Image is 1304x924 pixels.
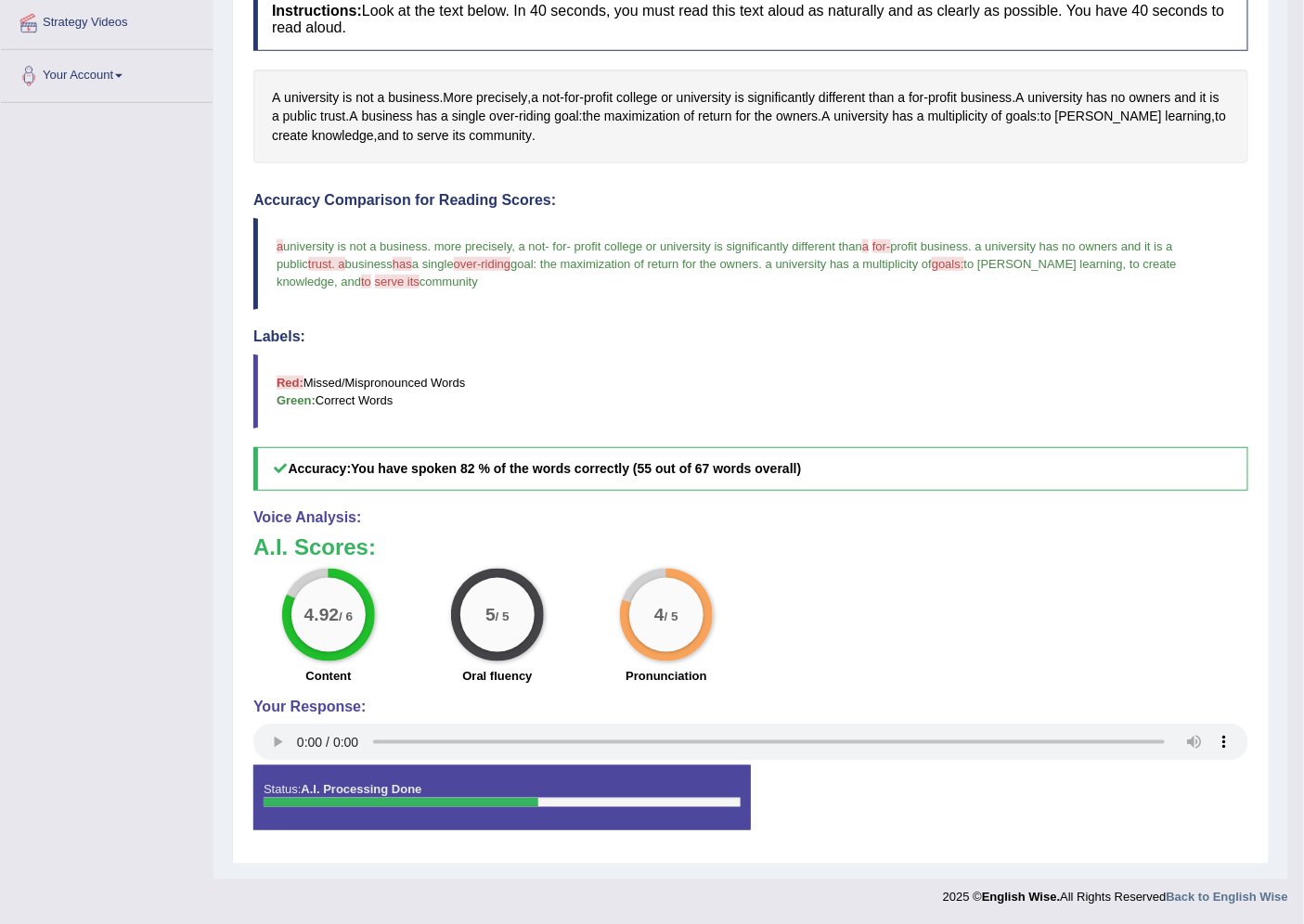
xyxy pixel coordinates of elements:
[283,239,427,253] span: university is not a business
[964,257,1123,271] span: to [PERSON_NAME] learning
[277,393,316,407] b: Green:
[626,667,706,685] label: Pronunciation
[553,239,567,253] span: for
[361,275,371,289] span: to
[378,88,385,108] span: Click to see word definition
[928,88,957,108] span: Click to see word definition
[412,257,454,271] span: a single
[393,257,412,271] span: has
[453,126,466,146] span: Click to see word definition
[662,88,673,108] span: Click to see word definition
[1055,107,1162,126] span: Click to see word definition
[776,107,818,126] span: Click to see word definition
[434,239,512,253] span: more precisely
[441,107,448,126] span: Click to see word definition
[891,239,969,253] span: profit business
[403,126,414,146] span: Click to see word definition
[1210,88,1220,108] span: Click to see word definition
[542,88,560,108] span: Click to see word definition
[736,107,751,126] span: Click to see word definition
[443,88,472,108] span: Click to see word definition
[345,257,393,271] span: business
[428,239,432,253] span: .
[476,88,527,108] span: Click to see word definition
[417,107,438,126] span: Click to see word definition
[748,88,815,108] span: Click to see word definition
[355,88,373,108] span: Click to see word definition
[755,107,772,126] span: Click to see word definition
[362,107,413,126] span: Click to see word definition
[253,765,751,830] div: Status:
[253,509,1248,526] h4: Voice Analysis:
[540,257,759,271] span: the maximization of return for the owners
[1111,88,1126,108] span: Click to see word definition
[253,192,1248,209] h4: Accuracy Comparison for Reading Scores:
[872,239,891,253] span: for-
[968,239,972,253] span: .
[991,107,1002,126] span: Click to see word definition
[928,107,988,126] span: Click to see word definition
[982,891,1060,905] strong: English Wise.
[489,107,514,126] span: Click to see word definition
[1167,891,1288,905] a: Back to English Wise
[272,107,279,126] span: Click to see word definition
[253,354,1248,429] blockquote: Missed/Mispronounced Words Correct Words
[253,447,1248,491] h5: Accuracy:
[1123,257,1127,271] span: ,
[308,257,345,271] span: trust. a
[735,88,744,108] span: Click to see word definition
[917,107,924,126] span: Click to see word definition
[1216,107,1227,126] span: Click to see word definition
[417,126,448,146] span: Click to see word definition
[564,88,579,108] span: Click to see word definition
[531,88,538,108] span: Click to see word definition
[567,239,571,253] span: -
[283,107,317,126] span: Click to see word definition
[677,88,731,108] span: Click to see word definition
[496,610,510,624] small: / 5
[341,275,361,289] span: and
[898,88,906,108] span: Click to see word definition
[304,605,339,625] big: 4.92
[893,107,914,126] span: Click to see word definition
[869,88,894,108] span: Click to see word definition
[1130,88,1171,108] span: Click to see word definition
[1166,107,1212,126] span: Click to see word definition
[684,107,695,126] span: Click to see word definition
[554,107,578,126] span: Click to see word definition
[312,126,374,146] span: Click to see word definition
[272,88,280,108] span: Click to see word definition
[284,88,339,108] span: Click to see word definition
[616,88,657,108] span: Click to see word definition
[834,107,889,126] span: Click to see word definition
[301,782,421,796] strong: A.I. Processing Done
[1015,88,1024,108] span: Click to see word definition
[378,126,399,146] span: Click to see word definition
[665,610,678,624] small: / 5
[253,328,1248,345] h4: Labels:
[342,88,352,108] span: Click to see word definition
[1175,88,1196,108] span: Click to see word definition
[511,239,515,253] span: ,
[1200,88,1207,108] span: Click to see word definition
[519,107,550,126] span: Click to see word definition
[272,3,362,19] b: Instructions:
[698,107,732,126] span: Click to see word definition
[961,88,1012,108] span: Click to see word definition
[462,667,532,685] label: Oral fluency
[469,126,532,146] span: Click to see word definition
[1006,107,1037,126] span: Click to see word definition
[1,50,213,96] a: Your Account
[452,107,486,126] span: Click to see word definition
[909,88,923,108] span: Click to see word definition
[932,257,964,271] span: goals:
[334,275,338,289] span: ,
[253,699,1248,715] h4: Your Response:
[862,239,869,253] span: a
[654,605,665,625] big: 4
[575,239,862,253] span: profit college or university is significantly different than
[485,605,496,625] big: 5
[277,239,283,253] span: a
[819,88,865,108] span: Click to see word definition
